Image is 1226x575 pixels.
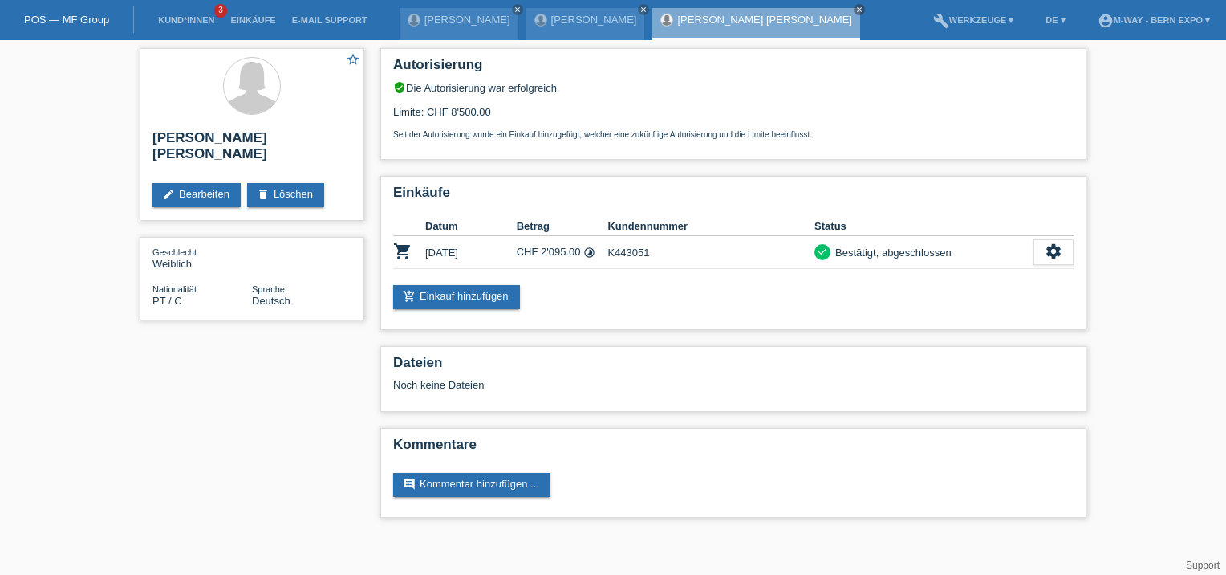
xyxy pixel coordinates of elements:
i: edit [162,188,175,201]
a: commentKommentar hinzufügen ... [393,473,550,497]
i: star_border [346,52,360,67]
a: add_shopping_cartEinkauf hinzufügen [393,285,520,309]
th: Betrag [517,217,608,236]
a: buildWerkzeuge ▾ [925,15,1022,25]
td: K443051 [607,236,814,269]
div: Die Autorisierung war erfolgreich. [393,81,1074,94]
a: editBearbeiten [152,183,241,207]
a: E-Mail Support [284,15,376,25]
a: [PERSON_NAME] [424,14,510,26]
h2: Einkäufe [393,185,1074,209]
a: deleteLöschen [247,183,324,207]
h2: Kommentare [393,437,1074,461]
td: [DATE] [425,236,517,269]
a: close [512,4,523,15]
a: Einkäufe [222,15,283,25]
i: settings [1045,243,1062,260]
h2: [PERSON_NAME] [PERSON_NAME] [152,130,351,170]
a: POS — MF Group [24,14,109,26]
div: Limite: CHF 8'500.00 [393,94,1074,139]
a: star_border [346,52,360,69]
a: [PERSON_NAME] [PERSON_NAME] [677,14,851,26]
a: close [854,4,865,15]
i: delete [257,188,270,201]
i: add_shopping_cart [403,290,416,303]
i: Fixe Raten (12 Raten) [583,247,595,259]
th: Datum [425,217,517,236]
i: close [855,6,863,14]
th: Status [814,217,1033,236]
span: Sprache [252,284,285,294]
i: close [514,6,522,14]
p: Seit der Autorisierung wurde ein Einkauf hinzugefügt, welcher eine zukünftige Autorisierung und d... [393,130,1074,139]
h2: Autorisierung [393,57,1074,81]
a: Kund*innen [150,15,222,25]
i: comment [403,478,416,491]
i: close [639,6,648,14]
span: Nationalität [152,284,197,294]
i: verified_user [393,81,406,94]
a: close [638,4,649,15]
a: Support [1186,560,1220,571]
a: [PERSON_NAME] [551,14,637,26]
i: check [817,246,828,257]
i: account_circle [1098,13,1114,29]
th: Kundennummer [607,217,814,236]
span: 3 [214,4,227,18]
span: Portugal / C / 12.02.2016 [152,295,182,307]
div: Bestätigt, abgeschlossen [830,244,952,261]
div: Noch keine Dateien [393,379,883,391]
i: POSP00027154 [393,242,412,261]
h2: Dateien [393,355,1074,379]
td: CHF 2'095.00 [517,236,608,269]
div: Weiblich [152,246,252,270]
i: build [933,13,949,29]
a: DE ▾ [1037,15,1073,25]
a: account_circlem-way - Bern Expo ▾ [1090,15,1218,25]
span: Deutsch [252,295,290,307]
span: Geschlecht [152,247,197,257]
